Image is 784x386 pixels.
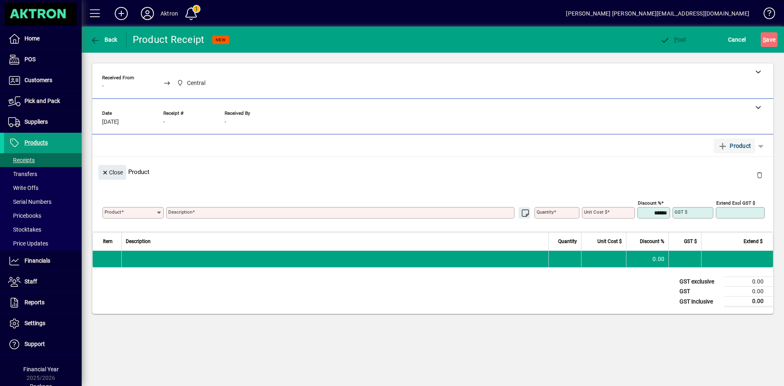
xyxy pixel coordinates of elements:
app-page-header-button: Close [96,168,128,176]
span: NEW [216,37,226,42]
button: Profile [134,6,160,21]
div: Product [92,157,773,187]
td: 0.00 [724,297,773,307]
span: Settings [24,320,45,326]
mat-label: Unit Cost $ [584,209,607,215]
span: Customers [24,77,52,83]
a: Suppliers [4,112,82,132]
span: Quantity [558,237,577,246]
span: Transfers [8,171,37,177]
span: Unit Cost $ [597,237,622,246]
span: Back [90,36,118,43]
span: Description [126,237,151,246]
span: ost [660,36,686,43]
span: Pricebooks [8,212,41,219]
span: Financials [24,257,50,264]
div: Aktron [160,7,178,20]
button: Add [108,6,134,21]
button: Cancel [726,32,748,47]
span: ave [763,33,775,46]
mat-label: GST $ [675,209,687,215]
td: GST inclusive [675,297,724,307]
span: Central [175,78,209,88]
span: [DATE] [102,119,119,125]
a: Settings [4,313,82,334]
button: Post [658,32,688,47]
span: Discount % [640,237,664,246]
span: Pick and Pack [24,98,60,104]
mat-label: Extend excl GST $ [716,200,755,206]
span: Central [187,79,205,87]
button: Back [88,32,120,47]
button: Save [761,32,777,47]
span: Home [24,35,40,42]
a: Pricebooks [4,209,82,223]
span: Extend $ [744,237,763,246]
span: P [674,36,678,43]
app-page-header-button: Back [82,32,127,47]
span: Reports [24,299,45,306]
a: Knowledge Base [757,2,774,28]
span: Close [102,166,123,179]
span: GST $ [684,237,697,246]
mat-label: Discount % [638,200,661,206]
a: Staff [4,272,82,292]
button: Close [98,165,126,180]
a: Price Updates [4,237,82,250]
mat-label: Quantity [537,209,554,215]
span: - [163,119,165,125]
button: Delete [750,165,769,185]
a: Write Offs [4,181,82,195]
span: Suppliers [24,118,48,125]
a: Customers [4,70,82,91]
span: S [763,36,766,43]
app-page-header-button: Delete [750,171,769,178]
td: 0.00 [724,287,773,297]
mat-label: Product [105,209,121,215]
span: Receipts [8,157,35,163]
mat-label: Description [168,209,192,215]
a: Pick and Pack [4,91,82,112]
a: Home [4,29,82,49]
span: Products [24,139,48,146]
span: Serial Numbers [8,199,51,205]
span: Stocktakes [8,226,41,233]
a: Transfers [4,167,82,181]
a: Support [4,334,82,355]
span: Write Offs [8,185,38,191]
span: - [102,83,104,89]
div: Product Receipt [133,33,205,46]
a: Stocktakes [4,223,82,237]
span: Support [24,341,45,347]
span: POS [24,56,36,62]
td: 0.00 [724,277,773,287]
span: Price Updates [8,240,48,247]
span: Staff [24,278,37,285]
span: Item [103,237,113,246]
a: Serial Numbers [4,195,82,209]
div: [PERSON_NAME] [PERSON_NAME][EMAIL_ADDRESS][DOMAIN_NAME] [566,7,749,20]
td: 0.00 [626,251,668,267]
span: - [225,119,226,125]
span: Cancel [728,33,746,46]
td: GST [675,287,724,297]
td: GST exclusive [675,277,724,287]
a: Financials [4,251,82,271]
a: POS [4,49,82,70]
span: Financial Year [23,366,59,373]
a: Receipts [4,153,82,167]
a: Reports [4,292,82,313]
